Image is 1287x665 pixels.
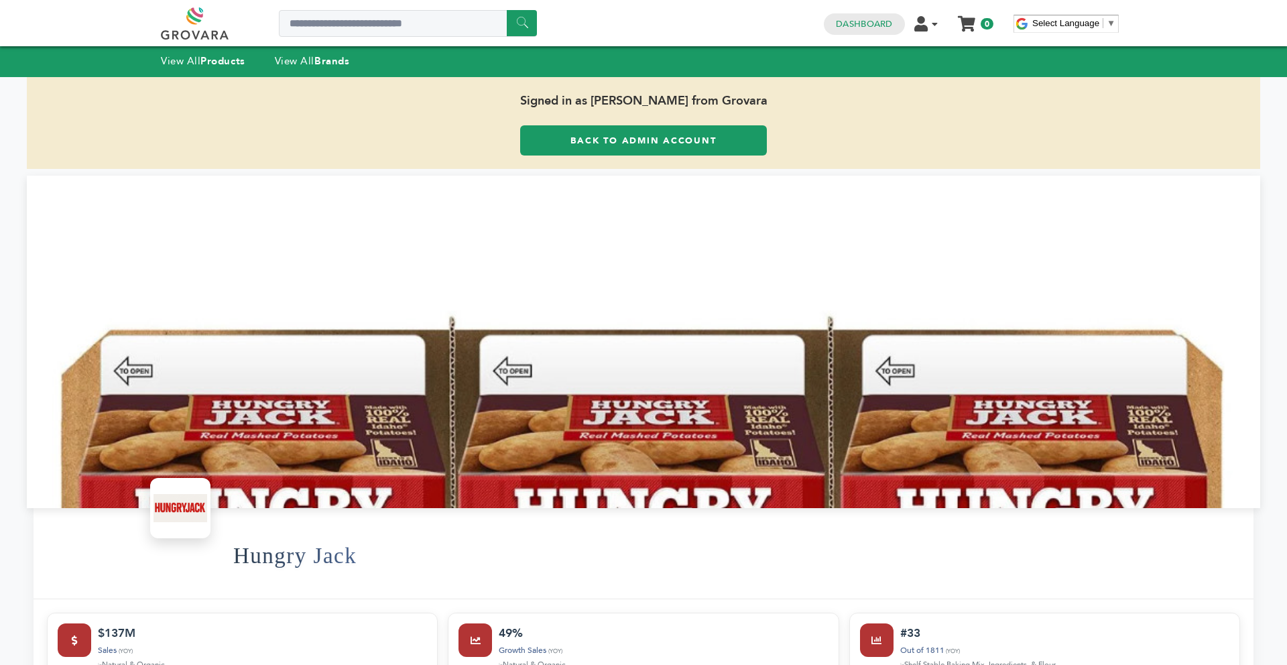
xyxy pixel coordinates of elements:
[836,18,892,30] a: Dashboard
[279,10,537,37] input: Search a product or brand...
[314,54,349,68] strong: Brands
[548,647,562,655] span: (YOY)
[200,54,245,68] strong: Products
[900,644,1229,657] div: Out of 1811
[161,54,245,68] a: View AllProducts
[98,623,427,642] div: $137M
[233,523,357,589] h1: Hungry Jack
[1103,18,1103,28] span: ​
[154,481,207,535] img: Hungry Jack Logo
[275,54,350,68] a: View AllBrands
[119,647,133,655] span: (YOY)
[959,12,975,26] a: My Cart
[499,644,828,657] div: Growth Sales
[27,77,1260,125] span: Signed in as [PERSON_NAME] from Grovara
[520,125,767,156] a: Back to Admin Account
[946,647,960,655] span: (YOY)
[1107,18,1115,28] span: ▼
[1032,18,1099,28] span: Select Language
[499,623,828,642] div: 49%
[1032,18,1115,28] a: Select Language​
[981,18,993,29] span: 0
[98,644,427,657] div: Sales
[900,623,1229,642] div: #33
